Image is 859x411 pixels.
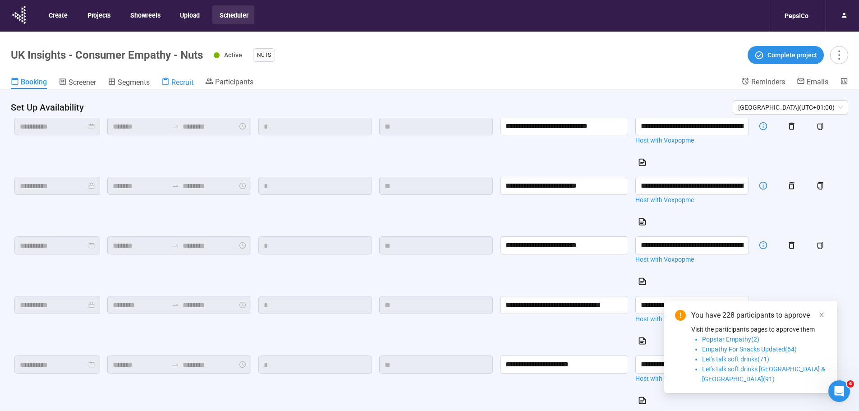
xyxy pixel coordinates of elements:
span: to [172,242,179,249]
span: Nuts [257,51,271,60]
span: swap-right [172,182,179,189]
a: Reminders [741,77,785,88]
span: Let's talk soft drinks [GEOGRAPHIC_DATA] & [GEOGRAPHIC_DATA](91) [702,365,825,383]
span: Emails [807,78,828,86]
span: exclamation-circle [675,310,686,321]
a: Segments [108,77,150,89]
button: copy [813,179,827,193]
span: Segments [118,78,150,87]
span: [GEOGRAPHIC_DATA] ( UTC+01:00 ) [738,101,843,114]
span: Reminders [751,78,785,86]
h4: Set Up Availability [11,101,726,114]
button: Upload [173,5,206,24]
a: Host with Voxpopme [635,374,749,383]
span: swap-right [172,361,179,368]
button: more [830,46,848,64]
a: Recruit [161,77,193,89]
a: Participants [205,77,253,88]
button: copy [813,298,827,312]
span: Participants [215,78,253,86]
button: Showreels [123,5,166,24]
span: swap-right [172,242,179,249]
span: Booking [21,78,47,86]
span: Complete project [767,50,817,60]
div: PepsiCo [779,7,814,24]
p: Visit the participants pages to approve them [691,324,827,334]
iframe: Intercom live chat [828,380,850,402]
span: Recruit [171,78,193,87]
span: to [172,123,179,130]
a: Host with Voxpopme [635,195,749,205]
div: You have 228 participants to approve [691,310,827,321]
span: swap-right [172,123,179,130]
a: Screener [59,77,96,89]
span: more [833,49,845,61]
span: Popstar Empathy(2) [702,336,759,343]
a: Host with Voxpopme [635,314,749,324]
span: to [172,361,179,368]
a: Host with Voxpopme [635,254,749,264]
button: Scheduler [212,5,254,24]
span: Screener [69,78,96,87]
button: copy [813,238,827,253]
button: Projects [80,5,117,24]
button: copy [813,119,827,134]
span: 4 [847,380,854,388]
span: to [172,301,179,309]
span: to [172,182,179,189]
h1: UK Insights - Consumer Empathy - Nuts [11,49,203,61]
span: copy [817,123,824,130]
span: copy [817,182,824,189]
span: close [818,312,825,318]
a: Emails [797,77,828,88]
span: Empathy For Snacks Updated(64) [702,346,797,353]
a: Booking [11,77,47,89]
span: swap-right [172,301,179,309]
button: Complete project [748,46,824,64]
a: Host with Voxpopme [635,135,749,145]
span: Active [224,51,242,59]
span: Let's talk soft drinks(71) [702,356,769,363]
span: copy [817,242,824,249]
button: Create [41,5,74,24]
